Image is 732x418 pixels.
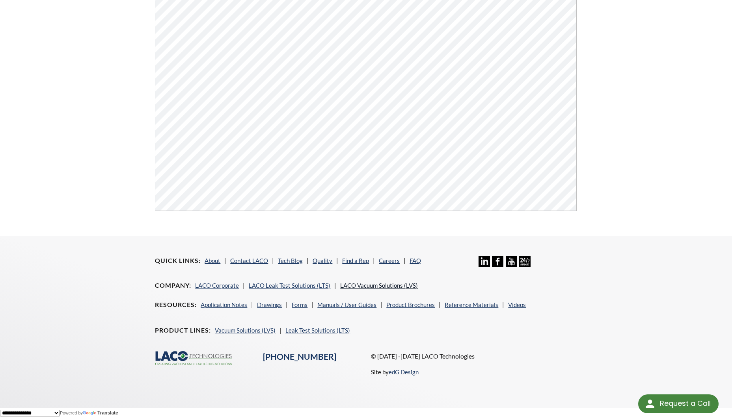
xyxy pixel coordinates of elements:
[386,301,435,308] a: Product Brochures
[292,301,307,308] a: Forms
[340,282,418,289] a: LACO Vacuum Solutions (LVS)
[201,301,247,308] a: Application Notes
[257,301,282,308] a: Drawings
[83,410,118,416] a: Translate
[313,257,332,264] a: Quality
[445,301,498,308] a: Reference Materials
[195,282,239,289] a: LACO Corporate
[389,368,419,375] a: edG Design
[638,394,719,413] div: Request a Call
[249,282,330,289] a: LACO Leak Test Solutions (LTS)
[215,327,276,334] a: Vacuum Solutions (LVS)
[519,261,531,268] a: 24/7 Support
[410,257,421,264] a: FAQ
[205,257,220,264] a: About
[371,351,577,361] p: © [DATE] -[DATE] LACO Technologies
[317,301,376,308] a: Manuals / User Guides
[660,394,711,412] div: Request a Call
[519,256,531,267] img: 24/7 Support Icon
[644,398,656,410] img: round button
[285,327,350,334] a: Leak Test Solutions (LTS)
[155,257,201,265] h4: Quick Links
[371,367,419,377] p: Site by
[278,257,303,264] a: Tech Blog
[230,257,268,264] a: Contact LACO
[155,301,197,309] h4: Resources
[379,257,400,264] a: Careers
[83,411,97,416] img: Google Translate
[342,257,369,264] a: Find a Rep
[155,281,191,290] h4: Company
[155,326,211,335] h4: Product Lines
[508,301,526,308] a: Videos
[263,351,336,362] a: [PHONE_NUMBER]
